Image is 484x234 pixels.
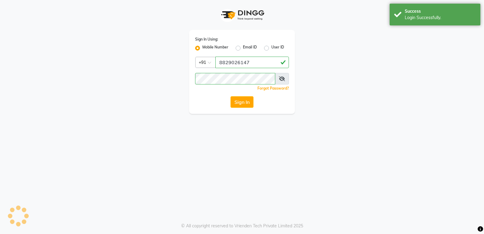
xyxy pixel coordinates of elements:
[202,44,228,52] label: Mobile Number
[215,57,289,68] input: Username
[195,37,218,42] label: Sign In Using:
[243,44,257,52] label: Email ID
[231,96,253,108] button: Sign In
[257,86,289,91] a: Forgot Password?
[405,8,476,15] div: Success
[218,6,266,24] img: logo1.svg
[271,44,284,52] label: User ID
[405,15,476,21] div: Login Successfully.
[195,73,275,84] input: Username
